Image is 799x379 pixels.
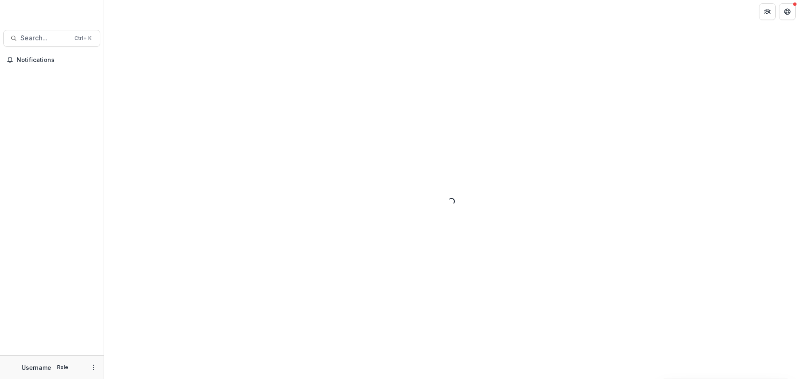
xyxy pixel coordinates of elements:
p: Username [22,363,51,372]
button: Notifications [3,53,100,67]
div: Ctrl + K [73,34,93,43]
span: Notifications [17,57,97,64]
p: Role [55,364,71,371]
button: More [89,362,99,372]
button: Search... [3,30,100,47]
button: Partners [759,3,776,20]
button: Get Help [779,3,796,20]
span: Search... [20,34,69,42]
